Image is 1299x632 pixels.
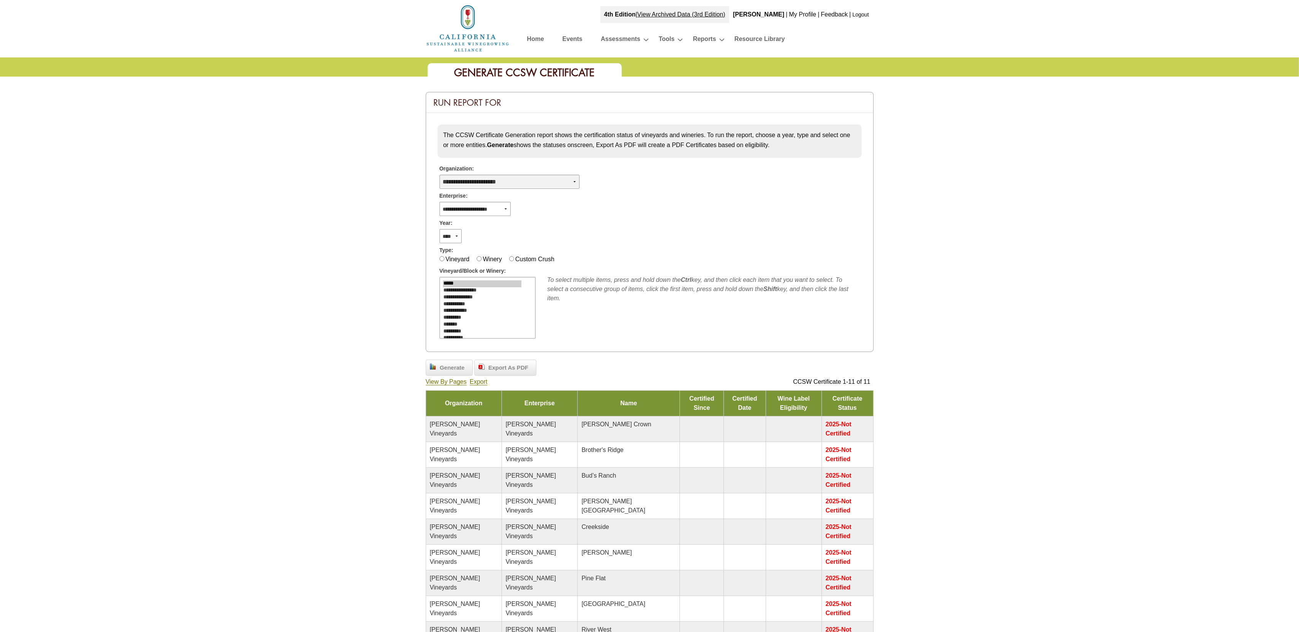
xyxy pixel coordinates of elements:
span: Export As PDF [485,363,532,372]
span: 2025-Not Certified [826,549,852,565]
strong: Generate [487,142,513,148]
a: Home [527,34,544,47]
td: Certified Date [724,391,766,416]
td: Name [578,391,680,416]
label: Vineyard [446,256,470,262]
div: | [600,6,729,23]
img: logo_cswa2x.png [426,4,510,53]
span: 2025-Not Certified [826,575,852,591]
b: Ctrl [681,277,691,283]
b: Shift [763,286,777,292]
span: [PERSON_NAME] Vineyards [430,601,480,616]
span: [GEOGRAPHIC_DATA] [582,601,645,607]
span: 2025-Not Certified [826,524,852,539]
span: Generate [436,363,469,372]
span: Year: [440,219,453,227]
span: [PERSON_NAME] [582,549,632,556]
td: Organization [426,391,502,416]
strong: 4th Edition [604,11,636,18]
span: [PERSON_NAME] Vineyards [430,575,480,591]
label: Custom Crush [515,256,554,262]
span: Bud’s Ranch [582,472,616,479]
span: [PERSON_NAME] Vineyards [506,472,556,488]
a: Home [426,25,510,31]
span: [PERSON_NAME] Vineyards [430,447,480,462]
span: [PERSON_NAME] Vineyards [506,549,556,565]
span: [PERSON_NAME] Vineyards [430,549,480,565]
td: Certificate Status [822,391,873,416]
span: Type: [440,246,453,254]
a: Events [562,34,582,47]
a: View By Pages [426,378,467,385]
td: Enterprise [502,391,577,416]
span: [PERSON_NAME] Vineyards [506,421,556,437]
a: Export As PDF [474,360,536,376]
span: Organization: [440,165,474,173]
span: Brother's Ridge [582,447,624,453]
span: [PERSON_NAME] Vineyards [506,601,556,616]
div: To select multiple items, press and hold down the key, and then click each item that you want to ... [547,275,860,303]
a: Tools [659,34,675,47]
span: Vineyard/Block or Winery: [440,267,506,275]
a: Logout [853,11,869,18]
td: Wine Label Eligibility [766,391,822,416]
div: Run Report For [426,92,873,113]
span: [PERSON_NAME] Vineyards [430,472,480,488]
b: [PERSON_NAME] [733,11,784,18]
span: Pine Flat [582,575,606,581]
td: Certified Since [680,391,724,416]
label: Winery [483,256,502,262]
span: Creekside [582,524,609,530]
img: doc_pdf.png [479,363,485,370]
a: Generate [426,360,473,376]
a: Resource Library [735,34,785,47]
a: My Profile [789,11,816,18]
a: View Archived Data (3rd Edition) [637,11,725,18]
span: Generate CCSW Certificate [454,66,595,79]
div: | [849,6,852,23]
a: Feedback [821,11,848,18]
p: The CCSW Certificate Generation report shows the certification status of vineyards and wineries. ... [443,130,856,150]
div: | [817,6,820,23]
span: 2025-Not Certified [826,498,852,514]
span: [PERSON_NAME] Vineyards [430,498,480,514]
span: CCSW Certificate 1-11 of 11 [793,378,871,385]
img: chart_bar.png [430,363,436,370]
span: Enterprise: [440,192,468,200]
span: [PERSON_NAME] Vineyards [506,447,556,462]
span: [PERSON_NAME] Vineyards [506,524,556,539]
span: [PERSON_NAME] Vineyards [430,421,480,437]
div: | [785,6,788,23]
a: Reports [693,34,716,47]
span: [PERSON_NAME] Crown [582,421,651,427]
span: [PERSON_NAME] Vineyards [506,498,556,514]
span: 2025-Not Certified [826,447,852,462]
span: 2025-Not Certified [826,421,852,437]
a: Export [470,378,487,385]
span: 2025-Not Certified [826,601,852,616]
span: [PERSON_NAME] Vineyards [430,524,480,539]
span: [PERSON_NAME] Vineyards [506,575,556,591]
a: Assessments [601,34,640,47]
span: 2025-Not Certified [826,472,852,488]
span: [PERSON_NAME][GEOGRAPHIC_DATA] [582,498,645,514]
